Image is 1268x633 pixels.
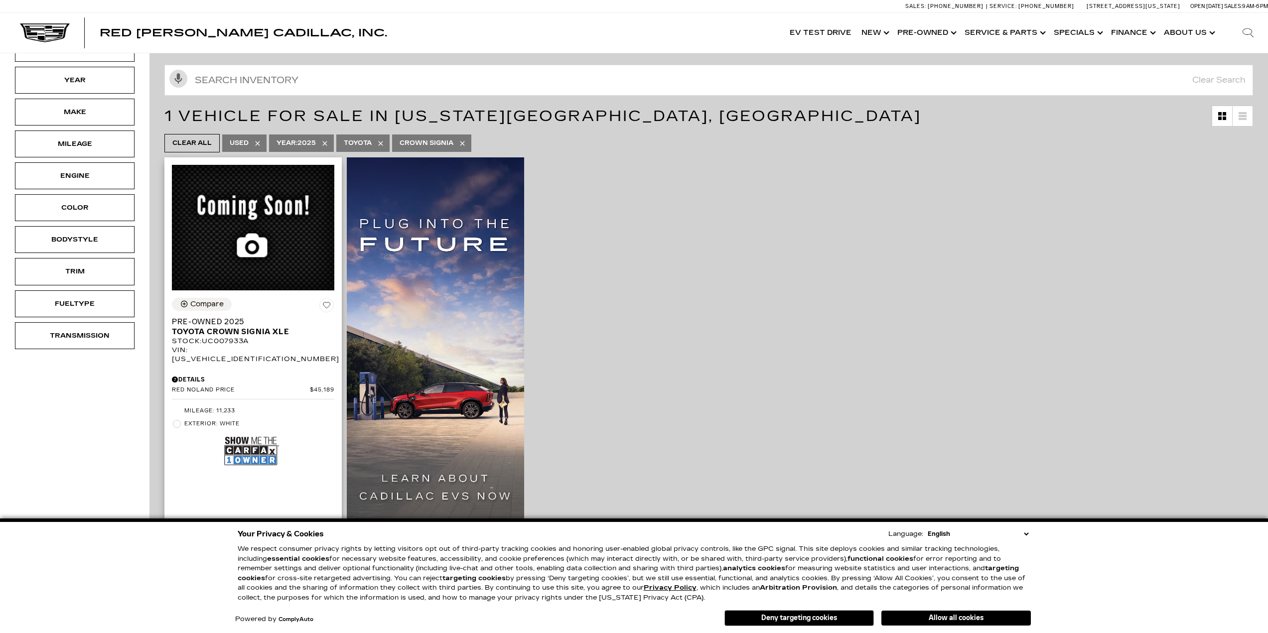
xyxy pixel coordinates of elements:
[15,67,135,94] div: YearYear
[785,13,856,53] a: EV Test Drive
[986,3,1077,9] a: Service: [PHONE_NUMBER]
[724,610,874,626] button: Deny targeting cookies
[184,419,334,429] span: Exterior: White
[172,317,334,337] a: Pre-Owned 2025Toyota Crown Signia XLE
[172,346,334,364] div: VIN: [US_VEHICLE_IDENTIFICATION_NUMBER]
[15,322,135,349] div: TransmissionTransmission
[172,165,334,290] img: 2025 Toyota Crown Signia XLE
[169,70,187,88] svg: Click to toggle on voice search
[15,99,135,126] div: MakeMake
[15,258,135,285] div: TrimTrim
[50,266,100,277] div: Trim
[50,330,100,341] div: Transmission
[15,290,135,317] div: FueltypeFueltype
[989,3,1017,9] span: Service:
[50,75,100,86] div: Year
[190,300,224,309] div: Compare
[928,3,984,9] span: [PHONE_NUMBER]
[1224,3,1242,9] span: Sales:
[164,65,1253,96] input: Search Inventory
[1242,3,1268,9] span: 9 AM-6 PM
[400,137,453,149] span: Crown Signia
[723,564,785,572] strong: analytics cookies
[760,584,837,592] strong: Arbitration Provision
[238,544,1031,603] p: We respect consumer privacy rights by letting visitors opt out of third-party tracking cookies an...
[925,529,1031,539] select: Language Select
[50,138,100,149] div: Mileage
[881,611,1031,626] button: Allow all cookies
[960,13,1049,53] a: Service & Parts
[847,555,913,563] strong: functional cookies
[172,317,327,327] span: Pre-Owned 2025
[888,531,923,537] div: Language:
[50,234,100,245] div: Bodystyle
[172,386,310,394] span: Red Noland Price
[172,327,327,337] span: Toyota Crown Signia XLE
[15,130,135,157] div: MileageMileage
[172,375,334,384] div: Pricing Details - Pre-Owned 2025 Toyota Crown Signia XLE
[905,3,926,9] span: Sales:
[15,162,135,189] div: EngineEngine
[344,137,372,149] span: Toyota
[15,226,135,253] div: BodystyleBodystyle
[20,23,70,42] img: Cadillac Dark Logo with Cadillac White Text
[172,404,334,417] li: Mileage: 11,233
[267,555,329,563] strong: essential cookies
[15,194,135,221] div: ColorColor
[310,386,334,394] span: $45,189
[856,13,892,53] a: New
[100,27,387,39] span: Red [PERSON_NAME] Cadillac, Inc.
[892,13,960,53] a: Pre-Owned
[1159,13,1218,53] a: About Us
[277,137,316,149] span: 2025
[1018,3,1074,9] span: [PHONE_NUMBER]
[238,527,324,541] span: Your Privacy & Cookies
[172,298,232,311] button: Compare Vehicle
[1106,13,1159,53] a: Finance
[238,564,1019,582] strong: targeting cookies
[905,3,986,9] a: Sales: [PHONE_NUMBER]
[1049,13,1106,53] a: Specials
[172,137,212,149] span: Clear All
[319,298,334,317] button: Save Vehicle
[50,298,100,309] div: Fueltype
[50,202,100,213] div: Color
[1190,3,1223,9] span: Open [DATE]
[235,616,313,623] div: Powered by
[172,337,334,346] div: Stock : UC007933A
[50,170,100,181] div: Engine
[164,107,921,125] span: 1 Vehicle for Sale in [US_STATE][GEOGRAPHIC_DATA], [GEOGRAPHIC_DATA]
[172,386,334,394] a: Red Noland Price $45,189
[644,584,697,592] a: Privacy Policy
[50,107,100,118] div: Make
[279,617,313,623] a: ComplyAuto
[224,433,279,469] img: Show Me the CARFAX 1-Owner Badge
[277,139,297,146] span: Year :
[442,574,506,582] strong: targeting cookies
[1087,3,1180,9] a: [STREET_ADDRESS][US_STATE]
[230,137,249,149] span: Used
[100,28,387,38] a: Red [PERSON_NAME] Cadillac, Inc.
